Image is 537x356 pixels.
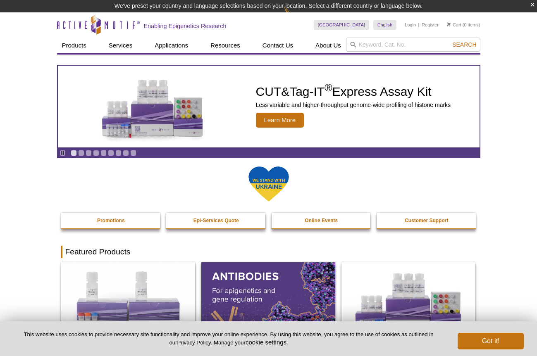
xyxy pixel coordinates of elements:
img: Your Cart [447,22,451,26]
a: Customer Support [377,213,477,228]
a: Go to slide 4 [93,150,99,156]
a: Go to slide 9 [130,150,136,156]
a: English [373,20,396,30]
a: Go to slide 3 [86,150,92,156]
a: Go to slide 1 [71,150,77,156]
img: CUT&Tag-IT® Express Assay Kit [341,262,475,343]
img: We Stand With Ukraine [248,166,289,202]
span: Search [452,41,476,48]
article: CUT&Tag-IT Express Assay Kit [58,66,480,147]
img: DNA Library Prep Kit for Illumina [61,262,195,343]
p: Less variable and higher-throughput genome-wide profiling of histone marks [256,101,451,109]
span: Learn More [256,113,304,128]
a: Services [104,38,138,53]
li: | [418,20,420,30]
a: Resources [205,38,245,53]
li: (0 items) [447,20,480,30]
strong: Promotions [97,218,125,223]
strong: Customer Support [405,218,448,223]
a: CUT&Tag-IT Express Assay Kit CUT&Tag-IT®Express Assay Kit Less variable and higher-throughput gen... [58,66,480,147]
h2: CUT&Tag-IT Express Assay Kit [256,85,451,98]
strong: Online Events [305,218,338,223]
a: Register [422,22,439,28]
h2: Featured Products [61,246,476,258]
p: This website uses cookies to provide necessary site functionality and improve your online experie... [13,331,444,347]
button: cookie settings [246,339,286,346]
img: Change Here [284,6,306,26]
a: Login [405,22,416,28]
a: Epi-Services Quote [166,213,266,228]
a: Online Events [272,213,372,228]
strong: Epi-Services Quote [193,218,239,223]
img: CUT&Tag-IT Express Assay Kit [84,61,221,152]
img: All Antibodies [201,262,335,343]
a: Go to slide 7 [115,150,122,156]
a: Go to slide 6 [108,150,114,156]
button: Got it! [458,333,524,349]
a: Toggle autoplay [60,150,66,156]
a: Applications [150,38,193,53]
h2: Enabling Epigenetics Research [144,22,227,30]
a: [GEOGRAPHIC_DATA] [314,20,370,30]
sup: ® [325,82,332,93]
a: About Us [310,38,346,53]
a: Contact Us [258,38,298,53]
a: Promotions [61,213,161,228]
input: Keyword, Cat. No. [346,38,480,52]
a: Cart [447,22,461,28]
a: Products [57,38,91,53]
a: Go to slide 2 [78,150,84,156]
a: Go to slide 8 [123,150,129,156]
a: Go to slide 5 [100,150,107,156]
a: Privacy Policy [177,339,210,346]
button: Search [450,41,479,48]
